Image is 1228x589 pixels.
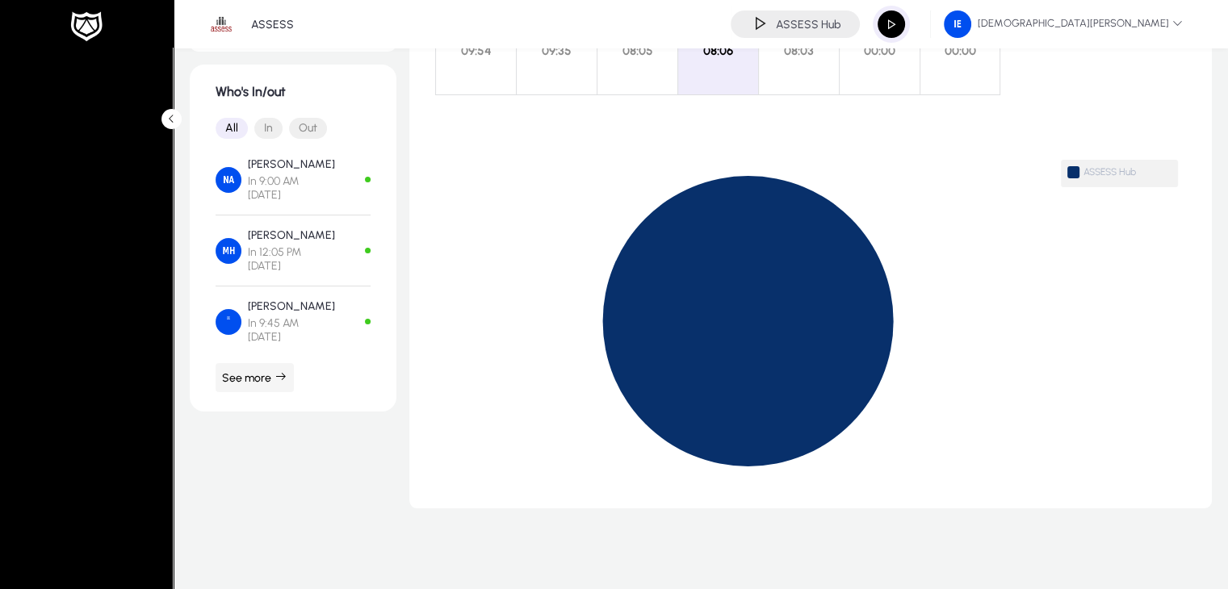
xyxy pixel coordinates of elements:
img: Fady Basaly [216,309,241,335]
p: [PERSON_NAME] [248,228,335,242]
span: In 12:05 PM [DATE] [248,245,335,273]
mat-button-toggle-group: Font Style [216,112,371,144]
h4: ASSESS Hub [776,18,840,31]
span: ASSESS Hub [1067,167,1171,182]
p: [PERSON_NAME] [248,157,335,171]
button: All [216,118,248,139]
img: Mohamed Hegab [216,238,241,264]
span: 00:00 [920,37,1000,65]
span: 09:54 [436,37,516,65]
span: ASSESS Hub [1083,166,1171,178]
span: [DEMOGRAPHIC_DATA][PERSON_NAME] [944,10,1183,38]
p: [PERSON_NAME] [248,299,335,313]
span: 00:00 [840,37,920,65]
button: In [254,118,283,139]
img: white-logo.png [66,10,107,44]
button: [DEMOGRAPHIC_DATA][PERSON_NAME] [931,10,1196,39]
span: In 9:00 AM [DATE] [248,174,335,202]
img: 1.png [206,9,237,40]
button: See more [216,363,294,392]
button: Out [289,118,327,139]
span: 08:03 [759,37,839,65]
p: ASSESS [251,18,294,31]
img: Nahla Abdelaziz [216,167,241,193]
span: 08:06 [678,37,758,65]
h1: Who's In/out [216,84,371,99]
span: In 9:45 AM [DATE] [248,316,335,344]
span: See more [222,370,287,385]
span: 08:05 [597,37,677,65]
span: 09:35 [517,37,597,65]
img: 104.png [944,10,971,38]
